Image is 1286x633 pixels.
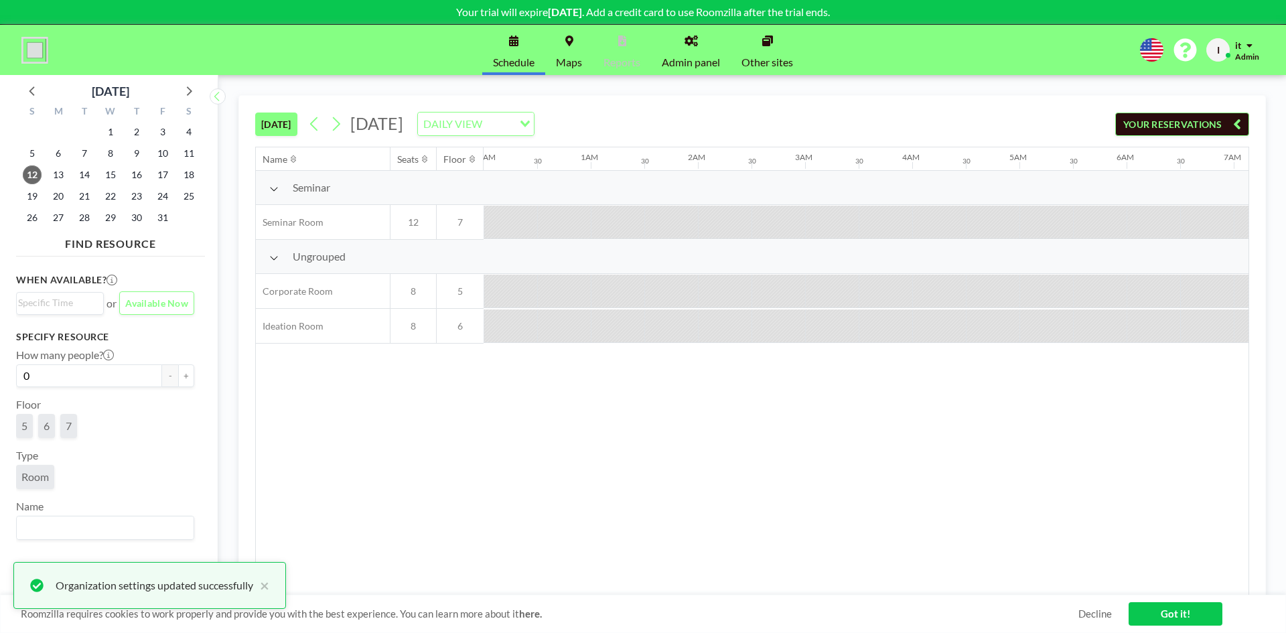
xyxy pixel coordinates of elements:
a: here. [519,608,542,620]
span: or [106,297,117,310]
span: Monday, October 6, 2025 [49,144,68,163]
span: 6 [437,320,484,332]
span: 6 [44,419,50,432]
b: [DATE] [548,5,582,18]
div: 1AM [581,152,598,162]
label: Name [16,500,44,513]
div: F [149,104,175,121]
span: Tuesday, October 28, 2025 [75,208,94,227]
a: Decline [1078,608,1112,620]
span: Friday, October 3, 2025 [153,123,172,141]
span: 7 [66,419,72,432]
button: YOUR RESERVATIONS [1115,113,1249,136]
div: 12AM [474,152,496,162]
a: Reports [593,25,651,75]
div: 30 [641,157,649,165]
span: Admin [1235,52,1259,62]
span: Sunday, October 5, 2025 [23,144,42,163]
span: [DATE] [350,113,403,133]
div: Seats [397,153,419,165]
span: Sunday, October 26, 2025 [23,208,42,227]
span: 8 [390,320,436,332]
span: Thursday, October 23, 2025 [127,187,146,206]
div: Search for option [17,516,194,539]
span: Admin panel [662,57,720,68]
span: Thursday, October 2, 2025 [127,123,146,141]
label: Type [16,449,38,462]
span: Friday, October 31, 2025 [153,208,172,227]
span: Schedule [493,57,534,68]
span: 7 [437,216,484,228]
span: Monday, October 20, 2025 [49,187,68,206]
div: 30 [1177,157,1185,165]
span: Monday, October 13, 2025 [49,165,68,184]
a: Got it! [1129,602,1222,626]
span: Tuesday, October 7, 2025 [75,144,94,163]
span: Wednesday, October 29, 2025 [101,208,120,227]
span: Reports [603,57,640,68]
div: Search for option [418,113,534,135]
span: Corporate Room [256,285,333,297]
span: Saturday, October 11, 2025 [180,144,198,163]
h4: FIND RESOURCE [16,232,205,251]
span: Seminar Room [256,216,324,228]
a: Schedule [482,25,545,75]
span: I [1217,44,1220,56]
label: How many people? [16,348,114,362]
label: Floor [16,398,41,411]
div: 30 [1070,157,1078,165]
div: M [46,104,72,121]
span: DAILY VIEW [421,115,485,133]
span: 8 [390,285,436,297]
span: Maps [556,57,582,68]
span: Wednesday, October 8, 2025 [101,144,120,163]
div: 3AM [795,152,812,162]
div: 30 [855,157,863,165]
span: Monday, October 27, 2025 [49,208,68,227]
span: Wednesday, October 22, 2025 [101,187,120,206]
button: [DATE] [255,113,297,136]
button: - [162,364,178,387]
span: Saturday, October 4, 2025 [180,123,198,141]
div: S [175,104,202,121]
span: Roomzilla requires cookies to work properly and provide you with the best experience. You can lea... [21,608,1078,620]
input: Search for option [486,115,512,133]
span: Tuesday, October 21, 2025 [75,187,94,206]
span: Friday, October 17, 2025 [153,165,172,184]
div: T [123,104,149,121]
span: Ungrouped [293,250,346,263]
span: Other sites [741,57,793,68]
div: [DATE] [92,82,129,100]
a: Admin panel [651,25,731,75]
span: Wednesday, October 1, 2025 [101,123,120,141]
div: Organization settings updated successfully [56,577,253,593]
span: Ideation Room [256,320,324,332]
div: 6AM [1117,152,1134,162]
span: Thursday, October 9, 2025 [127,144,146,163]
div: Floor [443,153,466,165]
button: close [253,577,269,593]
input: Search for option [18,295,96,310]
span: Sunday, October 12, 2025 [23,165,42,184]
span: 5 [437,285,484,297]
a: Maps [545,25,593,75]
div: 4AM [902,152,920,162]
div: 7AM [1224,152,1241,162]
span: 5 [21,419,27,432]
div: 2AM [688,152,705,162]
div: 30 [962,157,971,165]
span: 12 [390,216,436,228]
span: Saturday, October 25, 2025 [180,187,198,206]
div: Search for option [17,293,103,313]
input: Search for option [18,519,186,537]
span: Saturday, October 18, 2025 [180,165,198,184]
span: Thursday, October 30, 2025 [127,208,146,227]
div: S [19,104,46,121]
div: T [72,104,98,121]
span: Available Now [125,297,188,309]
div: 5AM [1009,152,1027,162]
span: Tuesday, October 14, 2025 [75,165,94,184]
a: Other sites [731,25,804,75]
span: Seminar [293,181,330,194]
span: Room [21,470,49,483]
